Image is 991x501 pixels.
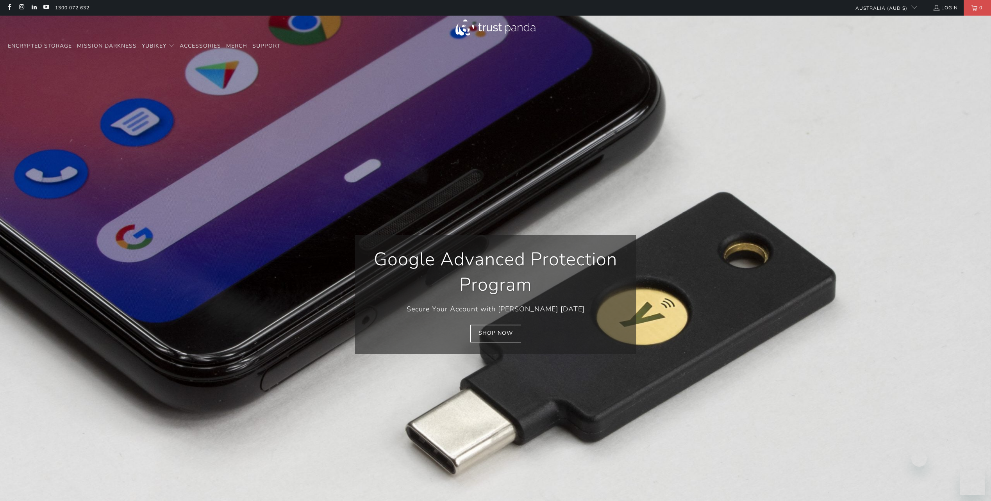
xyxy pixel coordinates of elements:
[180,37,221,55] a: Accessories
[8,37,72,55] a: Encrypted Storage
[30,5,37,11] a: Trust Panda Australia on LinkedIn
[142,37,175,55] summary: YubiKey
[6,5,12,11] a: Trust Panda Australia on Facebook
[142,42,166,50] span: YubiKey
[964,37,983,54] button: Search
[911,451,927,467] iframe: Close message
[470,325,521,342] a: Shop Now
[43,5,49,11] a: Trust Panda Australia on YouTube
[55,4,89,12] a: 1300 072 632
[180,42,221,50] span: Accessories
[960,470,985,495] iframe: Button to launch messaging window
[226,42,247,50] span: Merch
[8,37,280,55] nav: Translation missing: en.navigation.header.main_nav
[252,42,280,50] span: Support
[367,247,625,298] p: Google Advanced Protection Program
[77,37,137,55] a: Mission Darkness
[18,5,25,11] a: Trust Panda Australia on Instagram
[77,42,137,50] span: Mission Darkness
[455,20,536,36] img: Trust Panda Australia
[226,37,247,55] a: Merch
[367,304,625,315] p: Secure Your Account with [PERSON_NAME] [DATE]
[913,37,983,54] input: Search...
[252,37,280,55] a: Support
[933,4,958,12] a: Login
[8,42,72,50] span: Encrypted Storage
